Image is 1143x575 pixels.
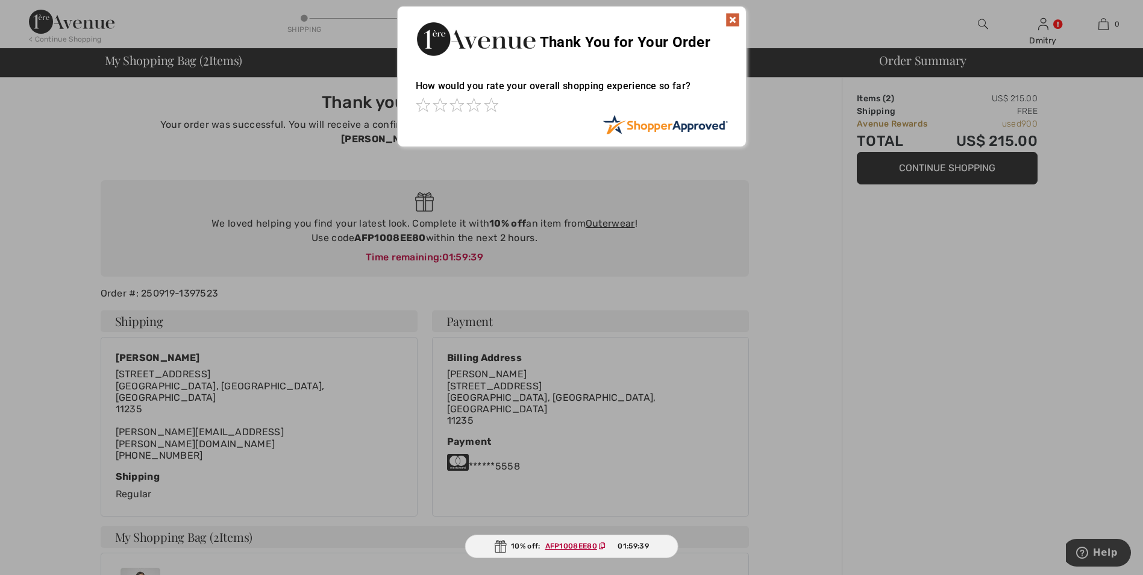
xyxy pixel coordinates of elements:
[540,34,710,51] span: Thank You for Your Order
[725,13,740,27] img: x
[416,68,728,115] div: How would you rate your overall shopping experience so far?
[416,19,536,59] img: Thank You for Your Order
[618,541,648,551] span: 01:59:39
[27,8,52,19] span: Help
[545,542,597,550] ins: AFP1008EE80
[494,540,506,553] img: Gift.svg
[465,535,678,558] div: 10% off:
